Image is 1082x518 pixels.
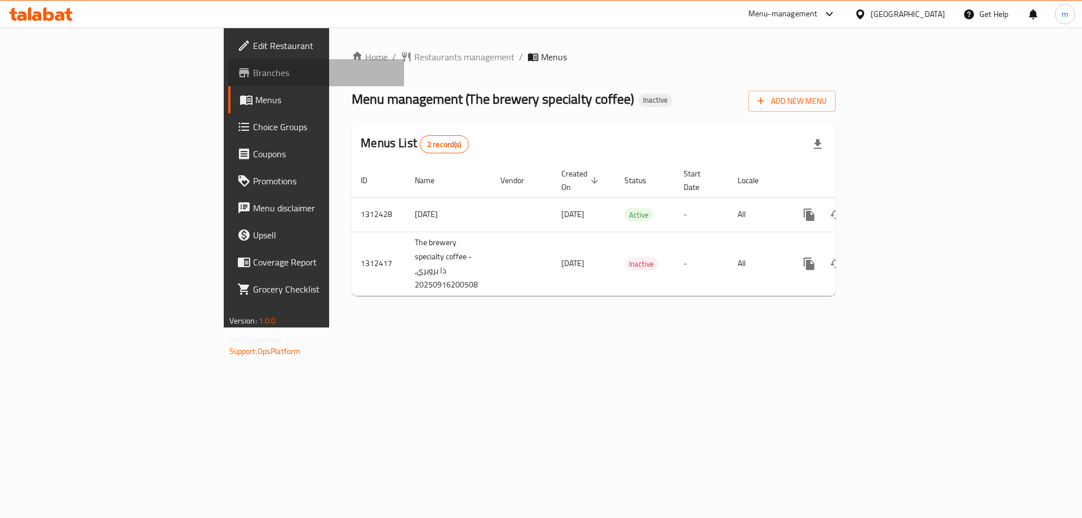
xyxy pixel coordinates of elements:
span: Locale [738,174,773,187]
button: more [796,201,823,228]
span: Coupons [253,147,396,161]
span: Add New Menu [757,94,827,108]
a: Promotions [228,167,405,194]
span: Menus [255,93,396,107]
div: Total records count [420,135,469,153]
a: Support.OpsPlatform [229,344,301,358]
div: Export file [804,131,831,158]
a: Menu disclaimer [228,194,405,222]
button: Change Status [823,201,850,228]
span: Menus [541,50,567,64]
th: Actions [787,163,913,198]
span: Menu management ( The brewery specialty coffee ) [352,86,634,112]
span: Get support on: [229,333,281,347]
span: Name [415,174,449,187]
span: Menu disclaimer [253,201,396,215]
button: Add New Menu [748,91,836,112]
span: Upsell [253,228,396,242]
span: Edit Restaurant [253,39,396,52]
span: Inactive [624,258,658,271]
span: Restaurants management [414,50,515,64]
div: Menu-management [748,7,818,21]
div: Inactive [624,257,658,271]
nav: breadcrumb [352,50,836,64]
a: Upsell [228,222,405,249]
a: Grocery Checklist [228,276,405,303]
span: 2 record(s) [420,139,468,150]
span: Choice Groups [253,120,396,134]
h2: Menus List [361,135,468,153]
span: Promotions [253,174,396,188]
a: Menus [228,86,405,113]
span: Created On [561,167,602,194]
span: Start Date [684,167,715,194]
a: Branches [228,59,405,86]
a: Coupons [228,140,405,167]
span: Version: [229,313,257,328]
button: Change Status [823,250,850,277]
span: [DATE] [561,256,584,271]
td: The brewery specialty coffee - ذا برويري, 20250916200508 [406,232,491,295]
table: enhanced table [352,163,913,296]
button: more [796,250,823,277]
span: Branches [253,66,396,79]
a: Choice Groups [228,113,405,140]
a: Coverage Report [228,249,405,276]
span: 1.0.0 [259,313,276,328]
span: Active [624,209,653,222]
td: - [675,197,729,232]
span: Coverage Report [253,255,396,269]
span: Status [624,174,661,187]
span: ID [361,174,382,187]
span: Grocery Checklist [253,282,396,296]
span: m [1062,8,1068,20]
td: All [729,197,787,232]
span: Inactive [638,95,672,105]
span: [DATE] [561,207,584,222]
a: Edit Restaurant [228,32,405,59]
div: Inactive [638,94,672,107]
td: All [729,232,787,295]
li: / [519,50,523,64]
div: [GEOGRAPHIC_DATA] [871,8,945,20]
td: [DATE] [406,197,491,232]
a: Restaurants management [401,50,515,64]
td: - [675,232,729,295]
span: Vendor [500,174,539,187]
